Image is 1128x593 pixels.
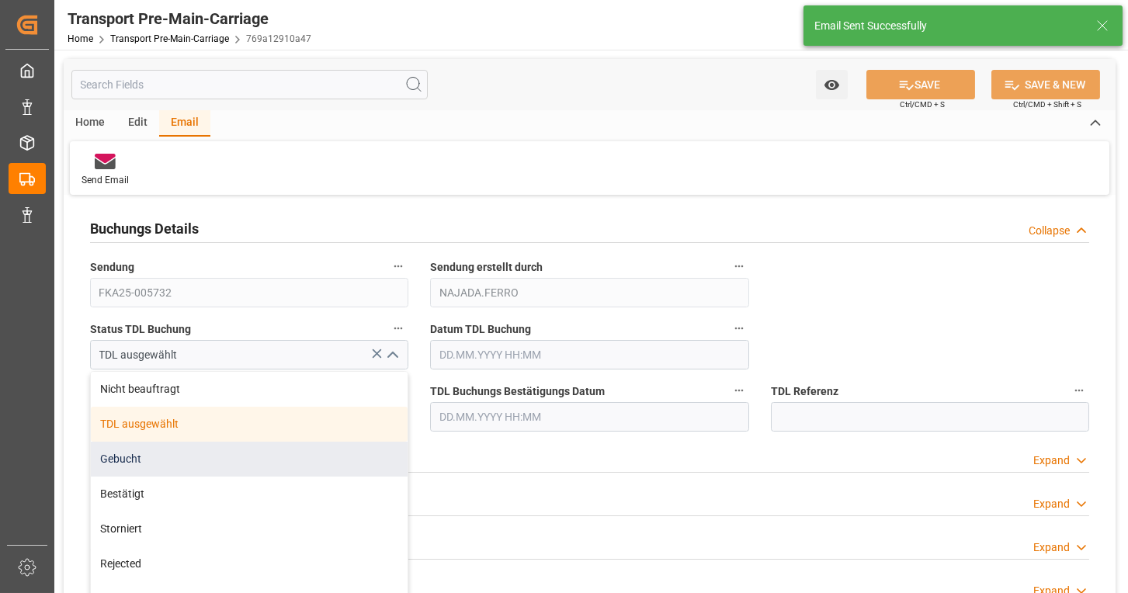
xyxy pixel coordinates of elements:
button: TDL Buchungs Bestätigungs Datum [729,380,749,401]
div: Gebucht [91,442,408,477]
div: Storniert [91,512,408,546]
div: Rejected [91,546,408,581]
button: close menu [380,343,403,367]
button: SAVE [866,70,975,99]
span: Datum TDL Buchung [430,321,531,338]
div: TDL ausgewählt [91,407,408,442]
h2: Buchungs Details [90,218,199,239]
a: Home [68,33,93,44]
input: DD.MM.YYYY HH:MM [430,402,748,432]
a: Transport Pre-Main-Carriage [110,33,229,44]
div: Expand [1033,496,1070,512]
input: DD.MM.YYYY HH:MM [430,340,748,369]
button: Datum TDL Buchung [729,318,749,338]
div: Nicht beauftragt [91,372,408,407]
div: Home [64,110,116,137]
span: Ctrl/CMD + Shift + S [1013,99,1081,110]
button: Sendung erstellt durch [729,256,749,276]
button: TDL Referenz [1069,380,1089,401]
div: Bestätigt [91,477,408,512]
span: TDL Referenz [771,383,838,400]
button: SAVE & NEW [991,70,1100,99]
div: Email Sent Successfully [814,18,1081,34]
span: Ctrl/CMD + S [900,99,945,110]
input: Search Fields [71,70,428,99]
button: Status TDL Buchung [388,318,408,338]
span: TDL Buchungs Bestätigungs Datum [430,383,605,400]
div: Email [159,110,210,137]
span: Sendung erstellt durch [430,259,543,276]
div: Expand [1033,539,1070,556]
div: Collapse [1029,223,1070,239]
div: Transport Pre-Main-Carriage [68,7,311,30]
button: Sendung [388,256,408,276]
div: Edit [116,110,159,137]
div: Expand [1033,453,1070,469]
button: open menu [816,70,848,99]
span: Status TDL Buchung [90,321,191,338]
span: Sendung [90,259,134,276]
div: Send Email [82,173,129,187]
